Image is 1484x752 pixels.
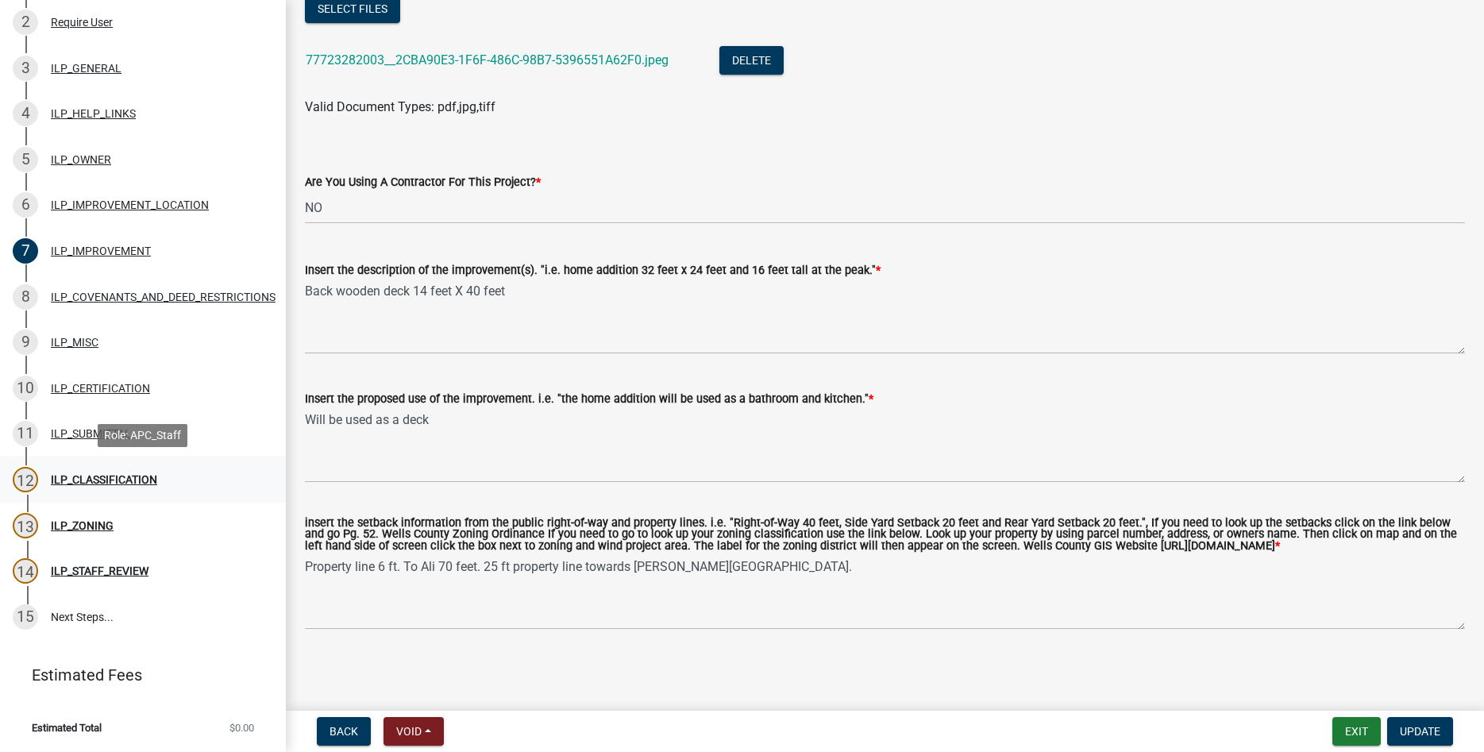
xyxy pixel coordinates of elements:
label: Insert the description of the improvement(s). "i.e. home addition 32 feet x 24 feet and 16 feet t... [305,265,881,276]
div: 12 [13,467,38,492]
div: Require User [51,17,113,28]
div: ILP_SUBMITTAL [51,428,131,439]
div: ILP_HELP_LINKS [51,108,136,119]
div: ILP_ZONING [51,520,114,531]
div: 7 [13,238,38,264]
div: 14 [13,558,38,584]
div: 5 [13,147,38,172]
div: ILP_OWNER [51,154,111,165]
button: Update [1387,717,1453,746]
div: ILP_STAFF_REVIEW [51,565,148,577]
span: Back [330,725,358,738]
div: ILP_MISC [51,337,98,348]
button: Exit [1332,717,1381,746]
div: ILP_CERTIFICATION [51,383,150,394]
button: Delete [719,46,784,75]
div: ILP_IMPROVEMENT_LOCATION [51,199,209,210]
div: ILP_CLASSIFICATION [51,474,157,485]
div: 11 [13,421,38,446]
div: 6 [13,192,38,218]
span: Valid Document Types: pdf,jpg,tiff [305,99,495,114]
div: 13 [13,513,38,538]
span: Update [1400,725,1440,738]
div: 3 [13,56,38,81]
div: ILP_IMPROVEMENT [51,245,151,256]
div: Role: APC_Staff [98,424,187,447]
div: 4 [13,101,38,126]
a: Estimated Fees [13,659,260,691]
span: Void [396,725,422,738]
div: ILP_GENERAL [51,63,121,74]
div: 2 [13,10,38,35]
label: Insert the proposed use of the improvement. i.e. "the home addition will be used as a bathroom an... [305,394,873,405]
wm-modal-confirm: Delete Document [719,54,784,69]
div: 8 [13,284,38,310]
button: Back [317,717,371,746]
div: ILP_COVENANTS_AND_DEED_RESTRICTIONS [51,291,276,303]
label: insert the setback information from the public right-of-way and property lines. i.e. "Right-of-Wa... [305,518,1465,552]
div: 10 [13,376,38,401]
div: 9 [13,330,38,355]
div: 15 [13,604,38,630]
button: Void [384,717,444,746]
label: Are You Using A Contractor For This Project? [305,177,541,188]
span: $0.00 [229,723,254,733]
a: 77723282003__2CBA90E3-1F6F-486C-98B7-5396551A62F0.jpeg [306,52,669,67]
span: Estimated Total [32,723,102,733]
